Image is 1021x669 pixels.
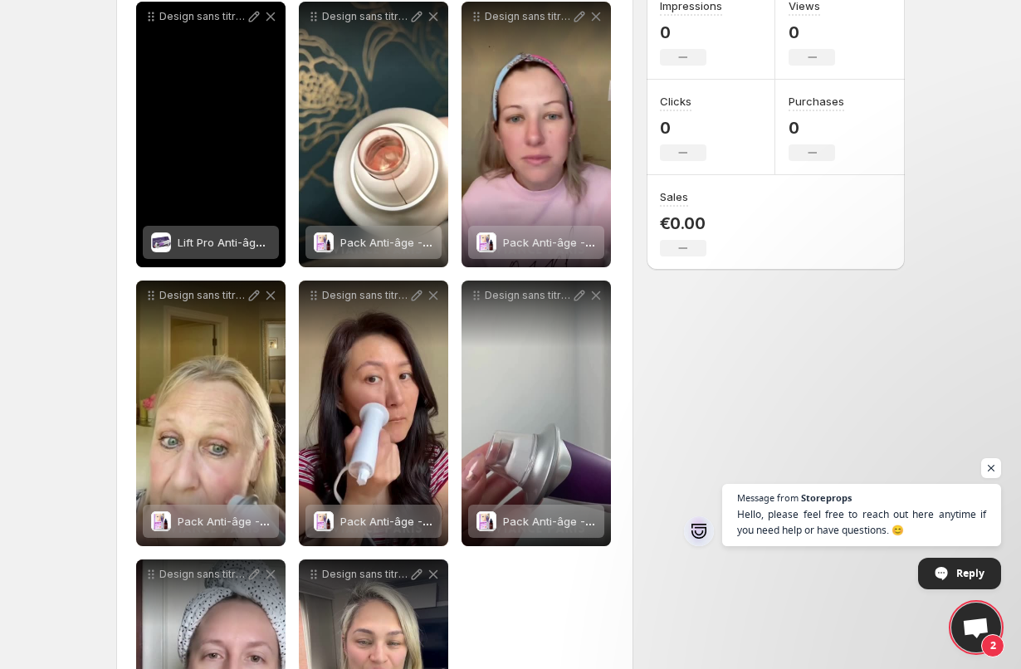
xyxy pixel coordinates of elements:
p: Design sans titre 28 [159,10,246,23]
h3: Purchases [789,93,844,110]
img: Pack Anti-âge - Eviance-Paris [314,232,334,252]
span: Hello, please feel free to reach out here anytime if you need help or have questions. 😊 [737,506,986,538]
img: Lift Pro Anti-âge - Eviance Paris [151,232,171,252]
span: Storeprops [801,493,852,502]
span: Pack Anti-âge - Eviance-[GEOGRAPHIC_DATA] [340,236,581,249]
div: Design sans titre 22Pack Anti-âge - Eviance-ParisPack Anti-âge - Eviance-[GEOGRAPHIC_DATA] [462,281,611,546]
span: Pack Anti-âge - Eviance-[GEOGRAPHIC_DATA] [178,515,418,528]
span: Message from [737,493,799,502]
div: Design sans titre 23Pack Anti-âge - Eviance-ParisPack Anti-âge - Eviance-[GEOGRAPHIC_DATA] [299,281,448,546]
span: Pack Anti-âge - Eviance-[GEOGRAPHIC_DATA] [503,515,744,528]
img: Pack Anti-âge - Eviance-Paris [151,511,171,531]
p: 0 [660,22,722,42]
div: Design sans titre 26Pack Anti-âge - Eviance-ParisPack Anti-âge - Eviance-[GEOGRAPHIC_DATA] [299,2,448,267]
span: Pack Anti-âge - Eviance-[GEOGRAPHIC_DATA] [503,236,744,249]
span: 2 [981,634,1004,657]
h3: Sales [660,188,688,205]
p: Design sans titre 20 [322,568,408,581]
p: 0 [789,22,835,42]
span: Lift Pro Anti-âge - Eviance [GEOGRAPHIC_DATA] [178,236,427,249]
p: €0.00 [660,213,706,233]
span: Reply [956,559,984,588]
p: Design sans titre 24 [159,289,246,302]
span: Pack Anti-âge - Eviance-[GEOGRAPHIC_DATA] [340,515,581,528]
div: Design sans titre 25Pack Anti-âge - Eviance-ParisPack Anti-âge - Eviance-[GEOGRAPHIC_DATA] [462,2,611,267]
p: 0 [660,118,706,138]
p: Design sans titre 25 [485,10,571,23]
img: Pack Anti-âge - Eviance-Paris [314,511,334,531]
p: 0 [789,118,844,138]
img: Pack Anti-âge - Eviance-Paris [476,232,496,252]
a: Open chat [951,603,1001,652]
p: Design sans titre 21 [159,568,246,581]
p: Design sans titre 23 [322,289,408,302]
p: Design sans titre 22 [485,289,571,302]
h3: Clicks [660,93,691,110]
div: Design sans titre 28Lift Pro Anti-âge - Eviance ParisLift Pro Anti-âge - Eviance [GEOGRAPHIC_DATA] [136,2,286,267]
p: Design sans titre 26 [322,10,408,23]
img: Pack Anti-âge - Eviance-Paris [476,511,496,531]
div: Design sans titre 24Pack Anti-âge - Eviance-ParisPack Anti-âge - Eviance-[GEOGRAPHIC_DATA] [136,281,286,546]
